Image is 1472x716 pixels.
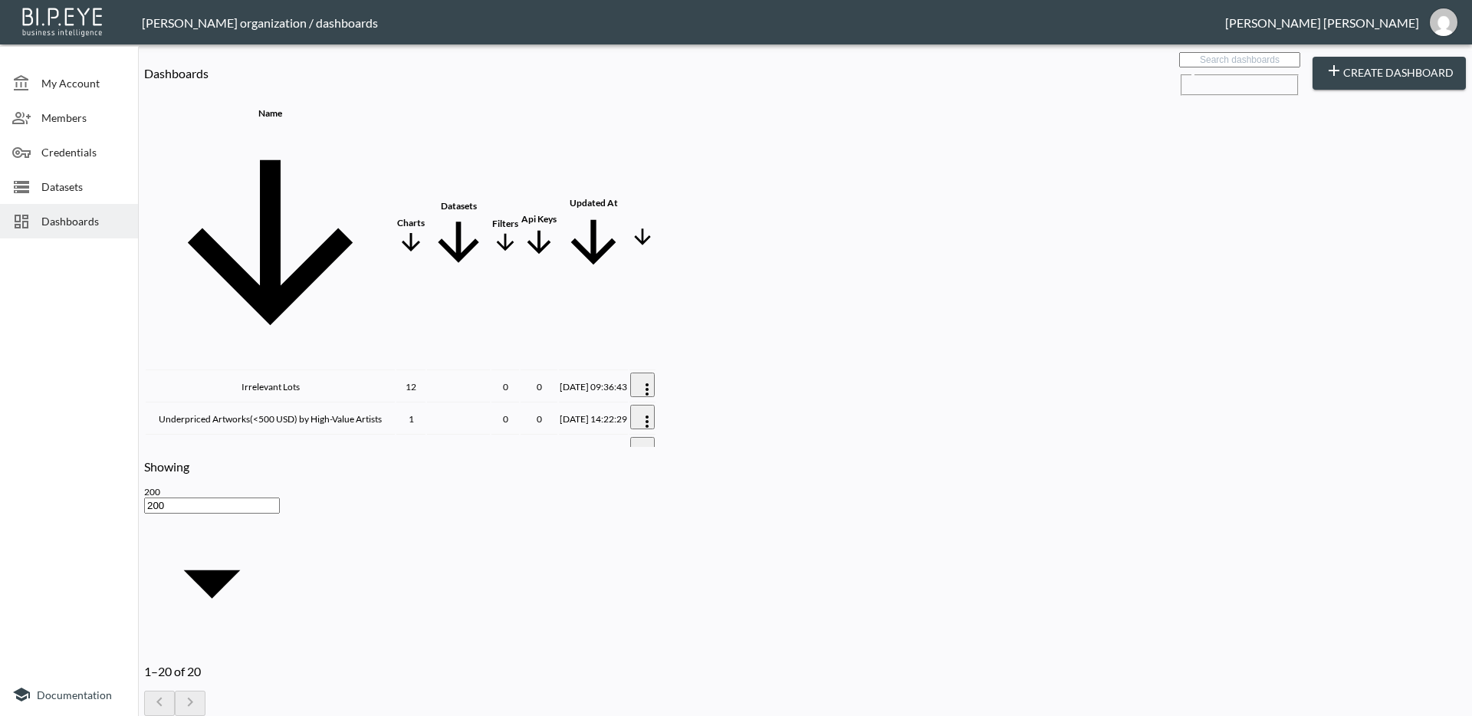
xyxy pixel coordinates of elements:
[521,404,557,435] th: 0
[144,66,1167,80] p: Dashboards
[397,217,425,228] div: Charts
[521,213,557,225] div: Api Keys
[455,442,462,460] a: Lots Daily Final
[428,200,489,275] span: Datasets
[560,197,627,209] div: Updated At
[37,688,112,701] span: Documentation
[41,179,126,195] span: Datasets
[559,436,628,467] th: 2025-08-22, 07:19:04
[146,372,395,402] th: Irrelevant Lots
[144,664,280,678] p: 1–20 of 20
[41,213,126,229] span: Dashboards
[144,459,280,474] p: Showing
[1313,57,1466,90] button: Create Dashboard
[1179,52,1300,67] input: Search dashboards
[630,405,655,429] button: more
[469,378,475,396] a: All Revoked Lots
[629,404,655,435] th: {"type":{"isMobxInjector":true,"displayName":"inject-with-userStore-stripeStore-dashboardsStore(O...
[427,436,490,467] th: {"type":"div","key":null,"ref":null,"props":{"style":{"display":"flex","gap":10},"children":[{"ty...
[41,144,126,160] span: Credentials
[491,436,519,467] th: 0
[146,436,395,467] th: Lots
[629,372,655,402] th: {"type":{"isMobxInjector":true,"displayName":"inject-with-userStore-stripeStore-dashboardsStore(O...
[144,691,175,716] button: Go to previous page
[427,372,490,402] th: {"type":"div","key":null,"ref":null,"props":{"style":{"display":"flex","gap":10},"children":[{"ty...
[396,372,426,402] th: 12
[491,372,519,402] th: 0
[12,685,126,704] a: Documentation
[629,436,655,467] th: {"type":{"isMobxInjector":true,"displayName":"inject-with-userStore-stripeStore-dashboardsStore(O...
[521,372,557,402] th: 0
[41,110,126,126] span: Members
[630,437,655,461] button: more
[41,75,126,91] span: My Account
[396,436,426,467] th: 8
[1430,8,1457,36] img: 48a08454d2e9a98355129b96a95f95bf
[144,486,280,498] div: 200
[560,197,627,278] span: Updated At
[175,691,205,716] button: Go to next page
[428,442,434,460] a: Lots Gpt or Not
[428,200,489,212] div: Datasets
[142,15,1225,30] div: [PERSON_NAME] organization / dashboards
[492,218,518,229] div: Filters
[1225,15,1419,30] div: [PERSON_NAME] [PERSON_NAME]
[521,436,557,467] th: 0
[146,107,394,369] span: Name
[455,378,462,396] a: Revoked Lots Distibution
[559,372,628,402] th: 2025-08-27, 09:36:43
[1419,4,1468,41] button: nadia@mutualart.com
[396,404,426,435] th: 1
[428,378,434,396] a: Irrelevant -Final
[492,218,518,258] span: Filters
[483,378,489,396] a: new dataset
[442,378,448,396] a: All Irrelevant Summary
[19,4,107,38] img: bipeye-logo
[427,404,490,435] th: {"type":"div","key":null,"ref":null,"props":{"style":{"display":"flex","gap":10},"children":[{"ty...
[146,107,394,119] div: Name
[521,213,557,262] span: Api Keys
[630,373,655,397] button: more
[442,442,448,460] a: Lots Monthly final
[397,217,425,258] span: Charts
[146,404,395,435] th: Underpriced Artworks(<500 USD) by High-Value Artists
[428,410,434,428] a: < $500 Sales, Artists Avg > $10K
[559,404,628,435] th: 2025-08-26, 14:22:29
[491,404,519,435] th: 0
